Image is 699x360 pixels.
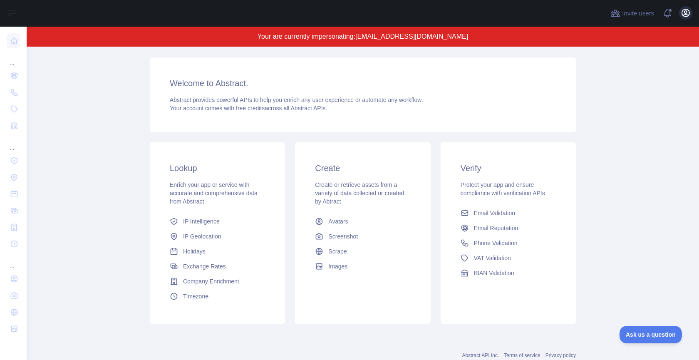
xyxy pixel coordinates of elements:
span: Enrich your app or service with accurate and comprehensive data from Abstract [170,181,258,205]
span: Create or retrieve assets from a variety of data collected or created by Abtract [315,181,404,205]
a: IP Geolocation [166,229,268,244]
span: Phone Validation [474,239,518,247]
div: ... [7,135,20,151]
button: Invite users [609,7,656,20]
span: Invite users [622,9,654,18]
div: ... [7,253,20,270]
span: Timezone [183,292,208,300]
span: Avatars [328,217,348,226]
a: Scrape [312,244,414,259]
a: Screenshot [312,229,414,244]
span: free credits [236,105,265,112]
span: Your are currently impersonating: [258,33,355,40]
a: Terms of service [504,353,540,358]
a: VAT Validation [457,251,559,266]
span: Scrape [328,247,347,256]
a: IBAN Validation [457,266,559,281]
span: [EMAIL_ADDRESS][DOMAIN_NAME] [355,33,468,40]
span: IP Geolocation [183,232,221,241]
span: Company Enrichment [183,277,239,286]
a: Avatars [312,214,414,229]
a: Privacy policy [545,353,576,358]
span: Images [328,262,347,271]
span: Screenshot [328,232,358,241]
a: Exchange Rates [166,259,268,274]
span: Protect your app and ensure compliance with verification APIs [461,181,545,196]
iframe: Toggle Customer Support [620,326,682,343]
a: Abstract API Inc. [462,353,499,358]
h3: Verify [461,162,556,174]
a: Holidays [166,244,268,259]
a: Email Validation [457,206,559,221]
span: IP Intelligence [183,217,220,226]
a: IP Intelligence [166,214,268,229]
h3: Welcome to Abstract. [170,77,556,89]
a: Email Reputation [457,221,559,236]
span: Email Validation [474,209,515,217]
span: IBAN Validation [474,269,514,277]
h3: Lookup [170,162,265,174]
a: Phone Validation [457,236,559,251]
span: Abstract provides powerful APIs to help you enrich any user experience or automate any workflow. [170,97,423,103]
span: VAT Validation [474,254,511,262]
h3: Create [315,162,410,174]
a: Company Enrichment [166,274,268,289]
span: Your account comes with across all Abstract APIs. [170,105,327,112]
span: Email Reputation [474,224,518,232]
a: Images [312,259,414,274]
a: Timezone [166,289,268,304]
div: ... [7,50,20,67]
span: Exchange Rates [183,262,226,271]
span: Holidays [183,247,206,256]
